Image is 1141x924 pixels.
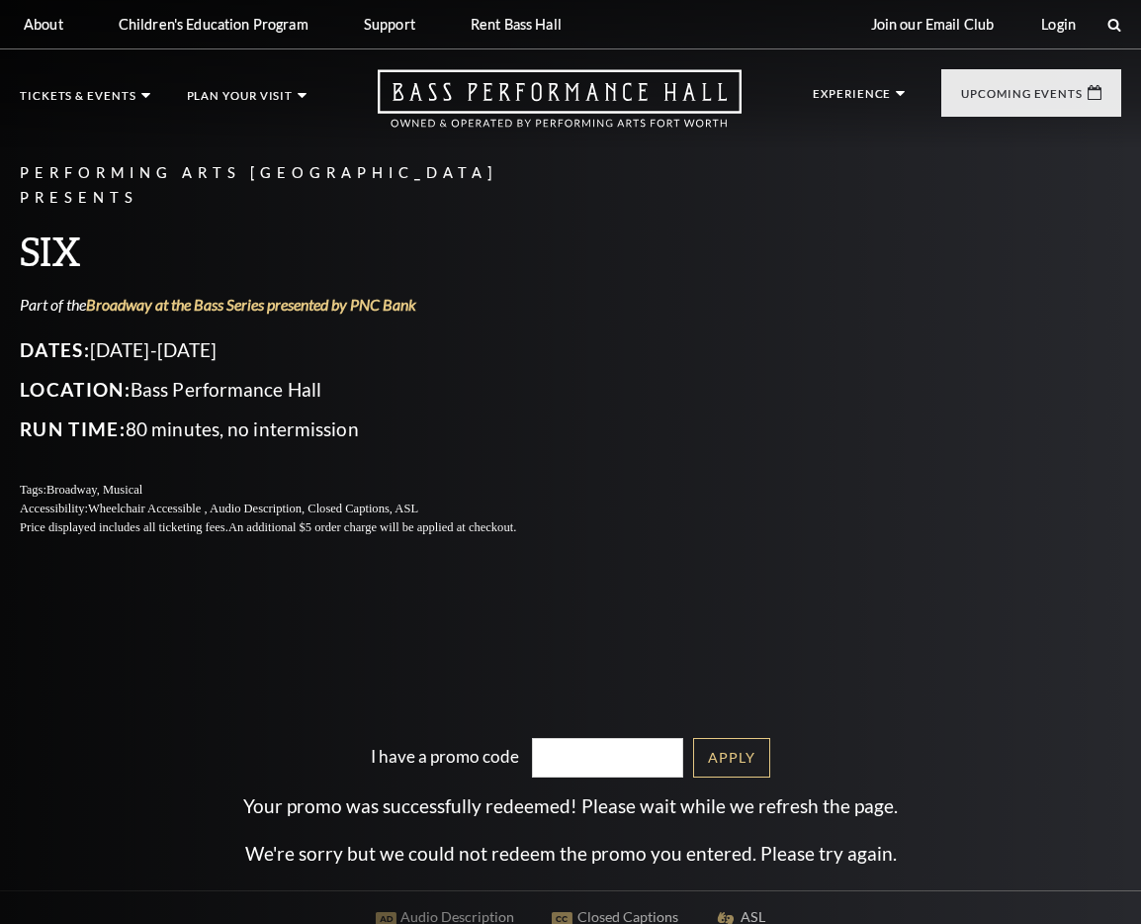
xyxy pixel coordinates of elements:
[364,16,415,33] p: Support
[20,378,131,401] span: Location:
[961,88,1083,110] p: Upcoming Events
[20,338,90,361] span: Dates:
[88,502,418,515] span: Wheelchair Accessible , Audio Description, Closed Captions, ASL
[471,16,562,33] p: Rent Bass Hall
[20,161,564,211] p: Performing Arts [GEOGRAPHIC_DATA] Presents
[24,16,63,33] p: About
[20,90,136,112] p: Tickets & Events
[20,334,564,366] p: [DATE]-[DATE]
[20,417,126,440] span: Run Time:
[20,414,564,445] p: 80 minutes, no intermission
[813,88,891,110] p: Experience
[20,374,564,406] p: Bass Performance Hall
[20,226,564,276] h3: SIX
[86,295,416,314] a: Broadway at the Bass Series presented by PNC Bank
[20,294,564,316] p: Part of the
[228,520,516,534] span: An additional $5 order charge will be applied at checkout.
[46,483,142,497] span: Broadway, Musical
[371,745,519,766] label: I have a promo code
[20,518,564,537] p: Price displayed includes all ticketing fees.
[20,481,564,500] p: Tags:
[693,738,770,779] a: Apply
[119,16,308,33] p: Children's Education Program
[20,500,564,518] p: Accessibility:
[187,90,294,112] p: Plan Your Visit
